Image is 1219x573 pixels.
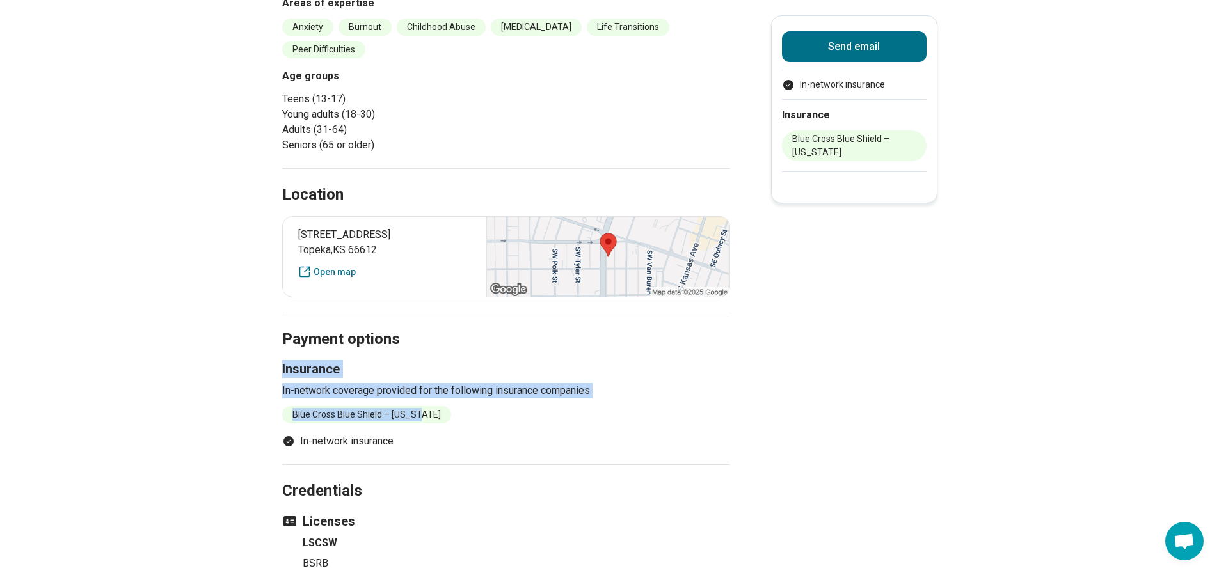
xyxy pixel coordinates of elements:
[282,383,730,398] p: In-network coverage provided for the following insurance companies
[282,137,501,153] li: Seniors (65 or older)
[282,41,365,58] li: Peer Difficulties
[782,31,927,62] button: Send email
[282,406,451,423] li: Blue Cross Blue Shield – [US_STATE]
[1165,522,1204,560] div: Open chat
[282,298,730,350] h2: Payment options
[298,242,472,258] span: Topeka , KS 66612
[282,68,501,84] h3: Age groups
[282,19,333,36] li: Anxiety
[282,434,730,449] li: In-network insurance
[491,19,582,36] li: [MEDICAL_DATA]
[587,19,669,36] li: Life Transitions
[339,19,392,36] li: Burnout
[782,78,927,91] ul: Payment options
[782,107,927,123] h2: Insurance
[282,184,344,206] h2: Location
[282,450,730,502] h2: Credentials
[782,78,927,91] li: In-network insurance
[303,556,730,571] p: BSRB
[282,91,501,107] li: Teens (13-17)
[782,130,927,161] li: Blue Cross Blue Shield – [US_STATE]
[298,227,472,242] span: [STREET_ADDRESS]
[282,360,730,378] h3: Insurance
[397,19,486,36] li: Childhood Abuse
[298,265,472,279] a: Open map
[282,107,501,122] li: Young adults (18-30)
[282,512,730,530] h3: Licenses
[282,122,501,137] li: Adults (31-64)
[282,434,730,449] ul: Payment options
[303,535,730,551] h4: LSCSW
